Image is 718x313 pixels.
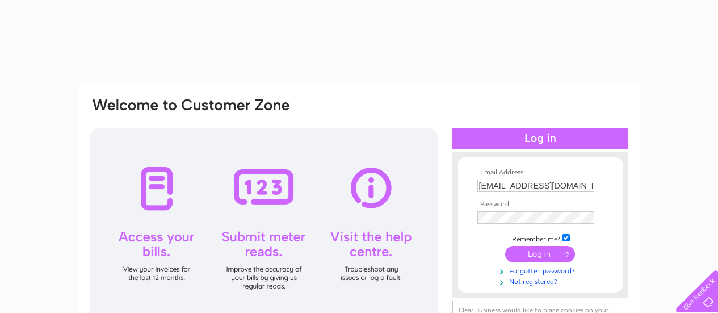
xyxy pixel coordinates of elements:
input: Submit [505,246,575,262]
th: Password: [475,201,606,208]
td: Remember me? [475,232,606,244]
a: Not registered? [477,276,606,286]
th: Email Address: [475,169,606,177]
a: Forgotten password? [477,265,606,276]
